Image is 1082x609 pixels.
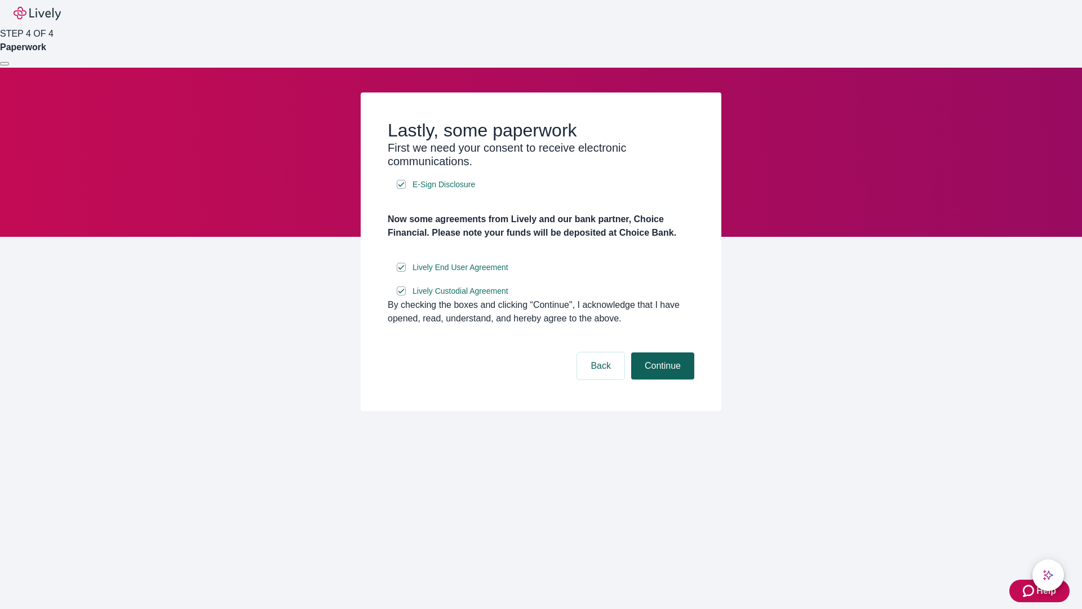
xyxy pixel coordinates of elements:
[388,213,694,240] h4: Now some agreements from Lively and our bank partner, Choice Financial. Please note your funds wi...
[388,120,694,141] h2: Lastly, some paperwork
[577,352,624,379] button: Back
[14,7,61,20] img: Lively
[410,261,511,275] a: e-sign disclosure document
[631,352,694,379] button: Continue
[1043,570,1054,581] svg: Lively AI Assistant
[1009,580,1070,602] button: Zendesk support iconHelp
[1036,584,1056,598] span: Help
[1032,559,1064,591] button: chat
[413,179,475,191] span: E-Sign Disclosure
[410,178,477,192] a: e-sign disclosure document
[413,262,508,273] span: Lively End User Agreement
[388,298,694,325] div: By checking the boxes and clicking “Continue", I acknowledge that I have opened, read, understand...
[388,141,694,168] h3: First we need your consent to receive electronic communications.
[413,285,508,297] span: Lively Custodial Agreement
[1023,584,1036,598] svg: Zendesk support icon
[410,284,511,298] a: e-sign disclosure document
